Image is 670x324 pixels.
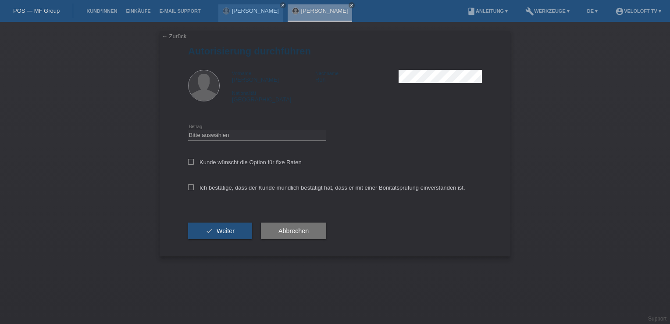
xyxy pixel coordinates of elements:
i: close [349,3,354,7]
a: Support [648,316,666,322]
div: [GEOGRAPHIC_DATA] [232,90,315,103]
a: Kund*innen [82,8,121,14]
h1: Autorisierung durchführen [188,46,482,57]
label: Kunde wünscht die Option für fixe Raten [188,159,302,166]
i: build [525,7,534,16]
span: Weiter [217,227,235,234]
button: Abbrechen [261,223,326,239]
a: ← Zurück [162,33,186,40]
label: Ich bestätige, dass der Kunde mündlich bestätigt hat, dass er mit einer Bonitätsprüfung einversta... [188,184,465,191]
button: check Weiter [188,223,252,239]
a: [PERSON_NAME] [232,7,279,14]
span: Vorname [232,71,251,76]
a: buildWerkzeuge ▾ [521,8,574,14]
span: Abbrechen [278,227,309,234]
a: close [349,2,355,8]
a: DE ▾ [583,8,602,14]
i: account_circle [615,7,624,16]
a: bookAnleitung ▾ [463,8,512,14]
i: close [281,3,285,7]
i: book [467,7,476,16]
a: account_circleVeloLoft TV ▾ [611,8,666,14]
a: POS — MF Group [13,7,60,14]
a: close [280,2,286,8]
a: [PERSON_NAME] [301,7,348,14]
a: E-Mail Support [155,8,205,14]
i: check [206,227,213,234]
div: [PERSON_NAME] [232,70,315,83]
span: Nationalität [232,90,256,96]
span: Nachname [315,71,339,76]
div: Roh [315,70,399,83]
a: Einkäufe [121,8,155,14]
